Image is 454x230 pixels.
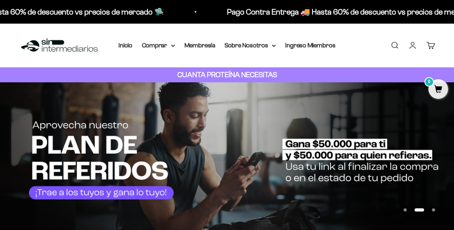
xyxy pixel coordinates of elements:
[119,42,132,48] a: Inicio
[285,42,335,48] a: Ingreso Miembros
[177,70,277,79] strong: CUANTA PROTEÍNA NECESITAS
[142,40,175,50] summary: Comprar
[424,77,434,87] mark: 0
[428,85,448,94] a: 0
[167,6,427,18] p: Pago Contra Entrega 🚚 Hasta 60% de descuento vs precios de mercado 🛸
[225,40,276,50] summary: Sobre Nosotros
[184,42,215,48] a: Membresía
